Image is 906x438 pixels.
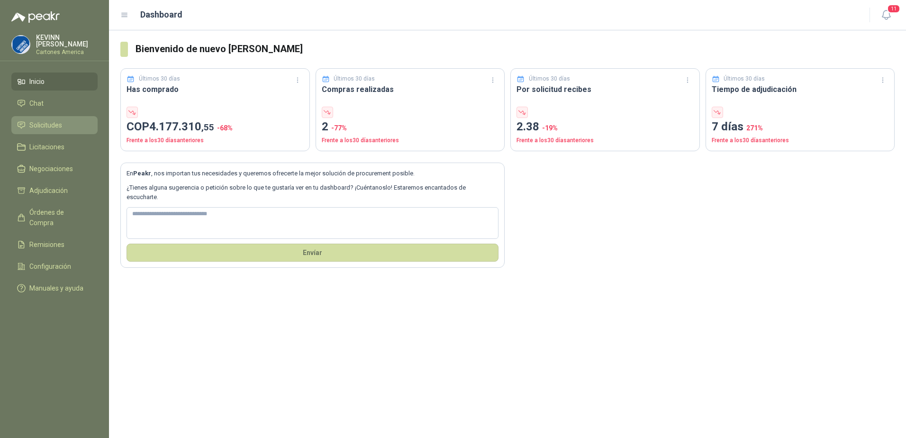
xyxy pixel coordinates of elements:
[36,34,98,47] p: KEVINN [PERSON_NAME]
[11,138,98,156] a: Licitaciones
[36,49,98,55] p: Cartones America
[139,74,180,83] p: Últimos 30 días
[127,118,304,136] p: COP
[724,74,765,83] p: Últimos 30 días
[29,142,64,152] span: Licitaciones
[217,124,233,132] span: -68 %
[11,160,98,178] a: Negociaciones
[12,36,30,54] img: Company Logo
[29,283,83,293] span: Manuales y ayuda
[201,122,214,133] span: ,55
[29,207,89,228] span: Órdenes de Compra
[11,94,98,112] a: Chat
[11,11,60,23] img: Logo peakr
[322,83,499,95] h3: Compras realizadas
[322,118,499,136] p: 2
[11,203,98,232] a: Órdenes de Compra
[140,8,182,21] h1: Dashboard
[331,124,347,132] span: -77 %
[11,236,98,254] a: Remisiones
[712,118,889,136] p: 7 días
[322,136,499,145] p: Frente a los 30 días anteriores
[334,74,375,83] p: Últimos 30 días
[127,244,498,262] button: Envíar
[133,170,151,177] b: Peakr
[516,83,694,95] h3: Por solicitud recibes
[542,124,558,132] span: -19 %
[712,83,889,95] h3: Tiempo de adjudicación
[136,42,895,56] h3: Bienvenido de nuevo [PERSON_NAME]
[127,183,498,202] p: ¿Tienes alguna sugerencia o petición sobre lo que te gustaría ver en tu dashboard? ¡Cuéntanoslo! ...
[127,83,304,95] h3: Has comprado
[29,120,62,130] span: Solicitudes
[11,116,98,134] a: Solicitudes
[11,279,98,297] a: Manuales y ayuda
[29,185,68,196] span: Adjudicación
[529,74,570,83] p: Últimos 30 días
[149,120,214,133] span: 4.177.310
[516,136,694,145] p: Frente a los 30 días anteriores
[712,136,889,145] p: Frente a los 30 días anteriores
[11,257,98,275] a: Configuración
[11,182,98,200] a: Adjudicación
[127,136,304,145] p: Frente a los 30 días anteriores
[29,239,64,250] span: Remisiones
[29,98,44,109] span: Chat
[127,169,498,178] p: En , nos importan tus necesidades y queremos ofrecerte la mejor solución de procurement posible.
[878,7,895,24] button: 11
[29,76,45,87] span: Inicio
[887,4,900,13] span: 11
[516,118,694,136] p: 2.38
[29,164,73,174] span: Negociaciones
[11,73,98,91] a: Inicio
[746,124,763,132] span: 271 %
[29,261,71,272] span: Configuración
